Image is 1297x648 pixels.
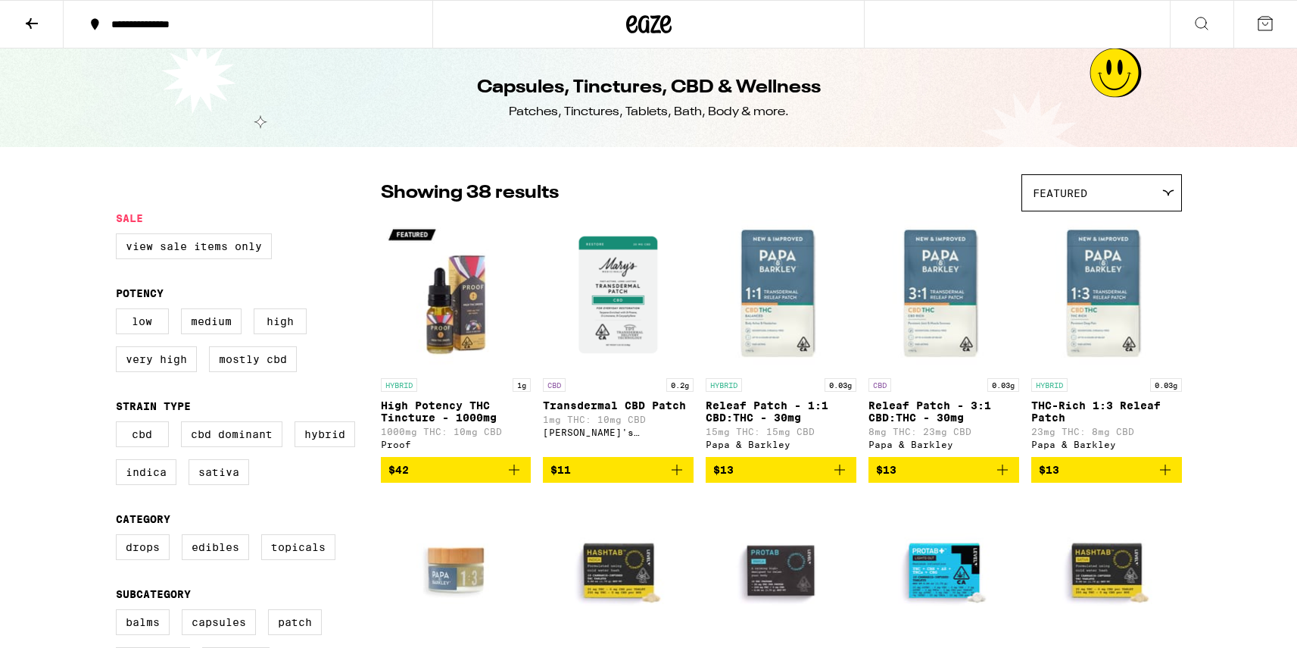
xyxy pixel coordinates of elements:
legend: Subcategory [116,588,191,600]
label: Sativa [189,459,249,485]
label: Capsules [182,609,256,635]
label: View Sale Items Only [116,233,272,259]
img: LEVEL - Hashtab: Sativa -25mg [1031,495,1182,646]
legend: Potency [116,287,164,299]
img: LEVEL - ProTab: Indica - 25mg [706,495,856,646]
p: 0.03g [987,378,1019,392]
img: Mary's Medicinals - Transdermal CBD Patch [543,219,694,371]
span: $13 [713,464,734,476]
img: Proof - High Potency THC Tincture - 1000mg [381,219,532,371]
legend: Category [116,513,170,525]
button: Add to bag [706,457,856,483]
div: Proof [381,440,532,449]
p: HYBRID [1031,378,1068,392]
p: 15mg THC: 15mg CBD [706,427,856,437]
p: CBD [543,378,566,392]
label: CBD [116,421,169,447]
span: $13 [1039,464,1059,476]
div: Papa & Barkley [1031,440,1182,449]
img: Papa & Barkley - 1:3 CBD:THC Releaf Balm (15ml) - 120mg [381,495,532,646]
a: Open page for Releaf Patch - 3:1 CBD:THC - 30mg from Papa & Barkley [868,219,1019,457]
p: 1mg THC: 10mg CBD [543,415,694,424]
p: Releaf Patch - 1:1 CBD:THC - 30mg [706,399,856,424]
label: Low [116,308,169,334]
p: CBD [868,378,891,392]
span: $13 [876,464,896,476]
p: HYBRID [381,378,417,392]
p: Showing 38 results [381,180,559,206]
p: High Potency THC Tincture - 1000mg [381,399,532,424]
label: Balms [116,609,170,635]
label: CBD Dominant [181,421,282,447]
label: Medium [181,308,242,334]
label: Drops [116,534,170,560]
label: High [254,308,307,334]
span: $42 [388,464,409,476]
p: 0.03g [825,378,856,392]
a: Open page for Transdermal CBD Patch from Mary's Medicinals [543,219,694,457]
label: Patch [268,609,322,635]
p: 0.03g [1150,378,1182,392]
p: HYBRID [706,378,742,392]
label: Hybrid [295,421,355,447]
a: Open page for High Potency THC Tincture - 1000mg from Proof [381,219,532,457]
h1: Capsules, Tinctures, CBD & Wellness [477,75,821,101]
label: Topicals [261,534,335,560]
a: Open page for THC-Rich 1:3 Releaf Patch from Papa & Barkley [1031,219,1182,457]
p: 23mg THC: 8mg CBD [1031,427,1182,437]
p: 1g [513,378,531,392]
button: Add to bag [868,457,1019,483]
img: Papa & Barkley - THC-Rich 1:3 Releaf Patch [1031,219,1182,371]
img: LEVEL - ProTab+: Lights Out [868,495,1019,646]
p: Releaf Patch - 3:1 CBD:THC - 30mg [868,399,1019,424]
img: Papa & Barkley - Releaf Patch - 3:1 CBD:THC - 30mg [868,219,1019,371]
button: Add to bag [1031,457,1182,483]
a: Open page for Releaf Patch - 1:1 CBD:THC - 30mg from Papa & Barkley [706,219,856,457]
p: 1000mg THC: 10mg CBD [381,427,532,437]
div: Patches, Tinctures, Tablets, Bath, Body & more. [509,104,789,121]
img: LEVEL - Hashtab: Indica - 25mg [543,495,694,646]
p: Transdermal CBD Patch [543,399,694,412]
legend: Sale [116,212,143,224]
span: Featured [1033,187,1087,199]
label: Very High [116,346,197,372]
p: 8mg THC: 23mg CBD [868,427,1019,437]
div: Papa & Barkley [868,440,1019,449]
button: Add to bag [381,457,532,483]
div: [PERSON_NAME]'s Medicinals [543,427,694,437]
label: Edibles [182,534,249,560]
p: 0.2g [666,378,694,392]
p: THC-Rich 1:3 Releaf Patch [1031,399,1182,424]
div: Papa & Barkley [706,440,856,449]
legend: Strain Type [116,400,191,412]
img: Papa & Barkley - Releaf Patch - 1:1 CBD:THC - 30mg [706,219,856,371]
span: $11 [550,464,571,476]
label: Mostly CBD [209,346,297,372]
label: Indica [116,459,176,485]
button: Add to bag [543,457,694,483]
